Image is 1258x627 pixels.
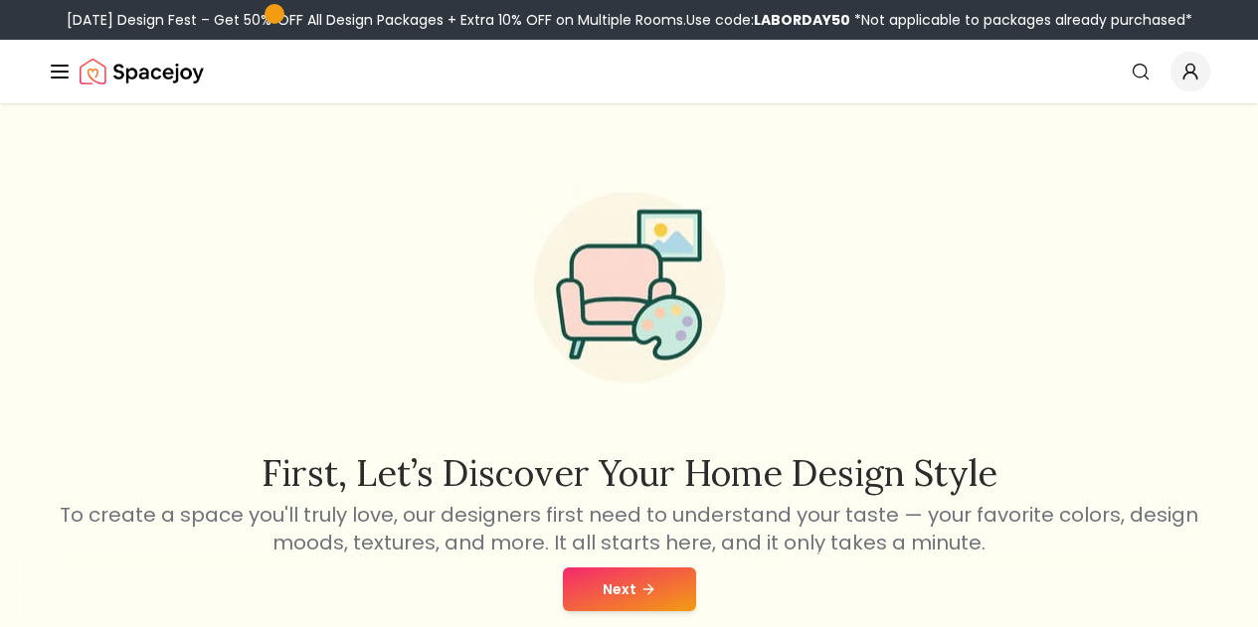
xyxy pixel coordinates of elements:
[48,40,1210,103] nav: Global
[563,567,696,611] button: Next
[754,10,850,30] b: LABORDAY50
[80,52,204,91] img: Spacejoy Logo
[502,160,757,414] img: Start Style Quiz Illustration
[67,10,1192,30] div: [DATE] Design Fest – Get 50% OFF All Design Packages + Extra 10% OFF on Multiple Rooms.
[850,10,1192,30] span: *Not applicable to packages already purchased*
[80,52,204,91] a: Spacejoy
[686,10,850,30] span: Use code:
[57,453,1202,493] h2: First, let’s discover your home design style
[57,501,1202,556] p: To create a space you'll truly love, our designers first need to understand your taste — your fav...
